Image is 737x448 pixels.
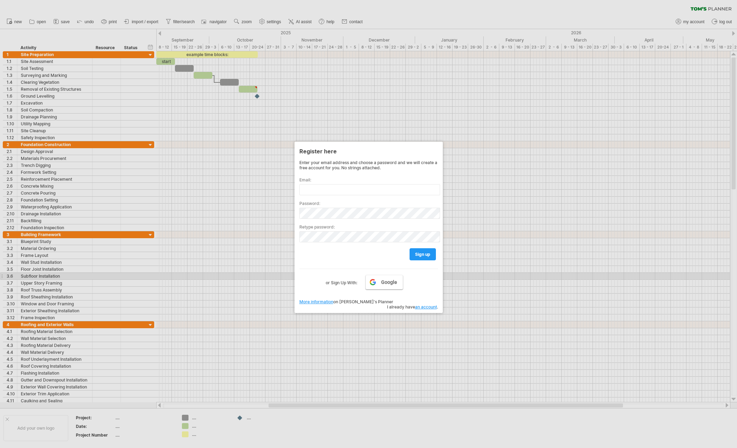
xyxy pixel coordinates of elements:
a: an account [415,304,437,310]
a: More information [299,299,333,304]
label: Email: [299,177,438,182]
span: I already have . [387,304,438,310]
a: Google [366,275,403,289]
span: on [PERSON_NAME]'s Planner [299,299,393,304]
a: sign up [410,248,436,260]
div: Register here [299,145,438,157]
div: Enter your email address and choose a password and we will create a free account for you. No stri... [299,160,438,170]
span: Google [381,279,397,285]
label: Retype password: [299,224,438,230]
label: Password: [299,201,438,206]
span: sign up [415,252,430,257]
label: or Sign Up With: [326,275,357,287]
